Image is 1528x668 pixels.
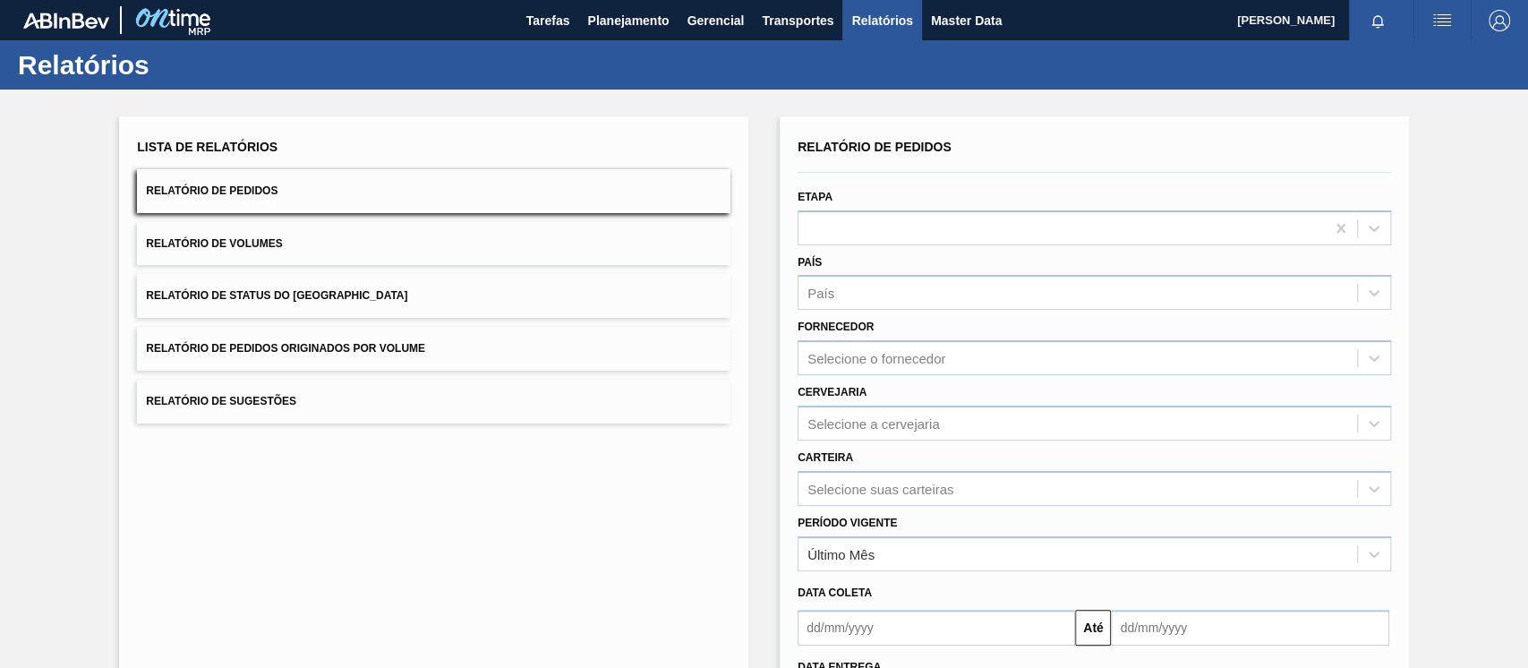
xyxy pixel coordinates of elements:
[137,274,730,318] button: Relatório de Status do [GEOGRAPHIC_DATA]
[137,169,730,213] button: Relatório de Pedidos
[798,386,866,398] label: Cervejaria
[1111,610,1388,646] input: dd/mm/yyyy
[798,256,822,269] label: País
[931,10,1002,31] span: Master Data
[137,222,730,266] button: Relatório de Volumes
[1075,610,1111,646] button: Até
[851,10,912,31] span: Relatórios
[687,10,745,31] span: Gerencial
[18,55,336,75] h1: Relatórios
[798,610,1075,646] input: dd/mm/yyyy
[807,415,940,431] div: Selecione a cervejaria
[146,184,277,197] span: Relatório de Pedidos
[1431,10,1453,31] img: userActions
[798,191,832,203] label: Etapa
[146,342,425,355] span: Relatório de Pedidos Originados por Volume
[798,587,872,599] span: Data coleta
[146,395,296,407] span: Relatório de Sugestões
[798,451,853,464] label: Carteira
[23,13,109,29] img: TNhmsLtSVTkK8tSr43FrP2fwEKptu5GPRR3wAAAABJRU5ErkJggg==
[137,140,277,154] span: Lista de Relatórios
[137,380,730,424] button: Relatório de Sugestões
[798,517,897,529] label: Período Vigente
[807,351,945,366] div: Selecione o fornecedor
[807,481,953,496] div: Selecione suas carteiras
[798,321,874,333] label: Fornecedor
[587,10,669,31] span: Planejamento
[146,237,282,250] span: Relatório de Volumes
[146,289,407,302] span: Relatório de Status do [GEOGRAPHIC_DATA]
[526,10,570,31] span: Tarefas
[798,140,952,154] span: Relatório de Pedidos
[137,327,730,371] button: Relatório de Pedidos Originados por Volume
[807,546,875,561] div: Último Mês
[1489,10,1510,31] img: Logout
[807,286,834,301] div: País
[762,10,833,31] span: Transportes
[1349,8,1406,33] button: Notificações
